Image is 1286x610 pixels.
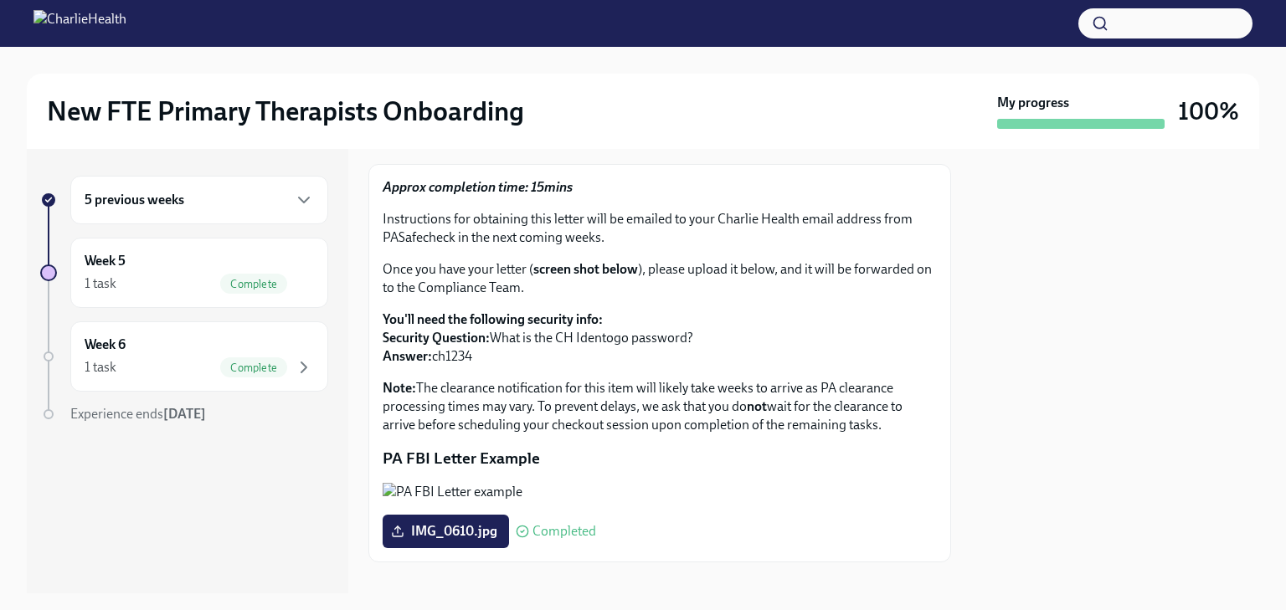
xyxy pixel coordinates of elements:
p: The clearance notification for this item will likely take weeks to arrive as PA clearance process... [383,379,937,434]
div: 1 task [85,274,116,293]
strong: [DATE] [163,406,206,422]
strong: screen shot below [533,261,638,277]
h6: 5 previous weeks [85,191,184,209]
span: IMG_0610.jpg [394,523,497,540]
button: Zoom image [383,483,937,501]
label: IMG_0610.jpg [383,515,509,548]
span: Complete [220,361,287,374]
span: Completed [532,525,596,538]
p: PA FBI Letter Example [383,448,937,469]
div: 5 previous weeks [70,176,328,224]
strong: My progress [997,94,1069,112]
strong: You'll need the following security info: [383,311,603,327]
strong: Answer: [383,348,432,364]
a: Week 51 taskComplete [40,238,328,308]
h6: Week 6 [85,336,126,354]
span: Experience ends [70,406,206,422]
strong: Approx completion time: 15mins [383,179,573,195]
img: CharlieHealth [33,10,126,37]
h3: 100% [1178,96,1239,126]
strong: not [747,398,767,414]
p: What is the CH Identogo password? ch1234 [383,310,937,366]
p: Once you have your letter ( ), please upload it below, and it will be forwarded on to the Complia... [383,260,937,297]
div: 1 task [85,358,116,377]
h6: Week 5 [85,252,126,270]
a: Week 61 taskComplete [40,321,328,392]
strong: Note: [383,380,416,396]
strong: Security Question: [383,330,490,346]
span: Complete [220,278,287,290]
h2: New FTE Primary Therapists Onboarding [47,95,524,128]
p: Instructions for obtaining this letter will be emailed to your Charlie Health email address from ... [383,210,937,247]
